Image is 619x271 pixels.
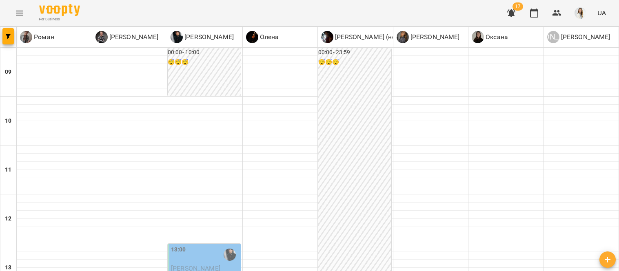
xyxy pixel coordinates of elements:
[20,31,32,43] img: Р
[171,31,183,43] img: В
[39,17,80,22] span: For Business
[547,31,610,43] a: [PERSON_NAME] [PERSON_NAME]
[397,31,409,43] img: А
[95,31,108,43] img: М
[321,31,333,43] img: Ж
[246,31,279,43] div: Олена
[5,165,11,174] h6: 11
[333,32,423,42] p: [PERSON_NAME] (не працює)
[32,32,54,42] p: Роман
[95,31,159,43] a: М [PERSON_NAME]
[224,249,236,261] img: Вячеслав
[559,32,610,42] p: [PERSON_NAME]
[39,4,80,16] img: Voopty Logo
[5,214,11,223] h6: 12
[168,48,241,57] h6: 00:00 - 10:00
[318,48,391,57] h6: 00:00 - 23:59
[20,31,54,43] a: Р Роман
[597,9,606,17] span: UA
[321,31,423,43] a: Ж [PERSON_NAME] (не працює)
[246,31,279,43] a: О Олена
[171,31,234,43] div: Вячеслав
[318,58,391,67] h6: 😴😴😴
[409,32,460,42] p: [PERSON_NAME]
[547,31,559,43] div: [PERSON_NAME]
[472,31,484,43] img: О
[258,32,279,42] p: Олена
[171,245,186,254] label: 13:00
[108,32,159,42] p: [PERSON_NAME]
[594,5,609,20] button: UA
[5,68,11,77] h6: 09
[10,3,29,23] button: Menu
[513,2,523,11] span: 17
[472,31,508,43] a: О Оксана
[5,117,11,126] h6: 10
[472,31,508,43] div: Оксана
[20,31,54,43] div: Роман
[484,32,508,42] p: Оксана
[321,31,423,43] div: Женя (не працює)
[575,7,586,19] img: abcb920824ed1c0b1cb573ad24907a7f.png
[171,31,234,43] a: В [PERSON_NAME]
[183,32,234,42] p: [PERSON_NAME]
[246,31,258,43] img: О
[397,31,460,43] div: Анна
[168,58,241,67] h6: 😴😴😴
[599,251,616,268] button: Створити урок
[397,31,460,43] a: А [PERSON_NAME]
[547,31,610,43] div: Анатолій
[95,31,159,43] div: Максим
